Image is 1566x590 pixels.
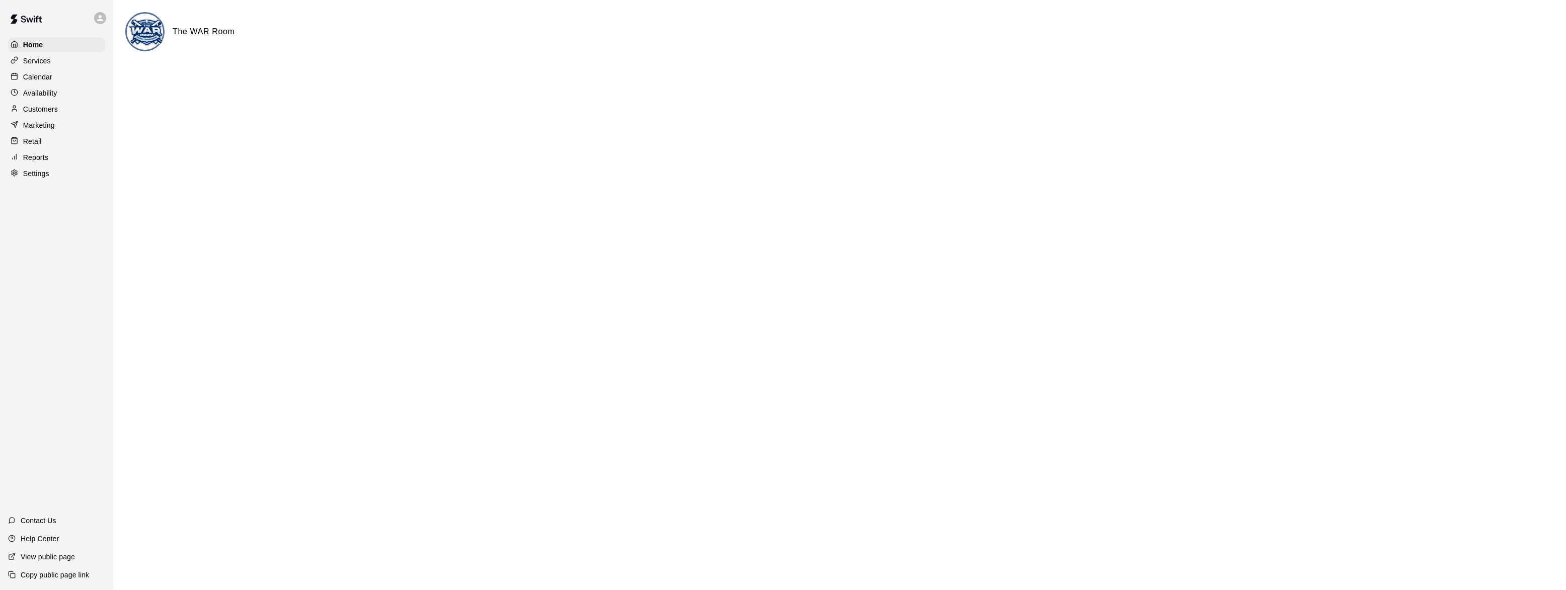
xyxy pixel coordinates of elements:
a: Retail [8,134,105,149]
a: Availability [8,86,105,101]
a: Customers [8,102,105,117]
h6: The WAR Room [173,25,235,38]
p: Settings [23,168,49,179]
p: Home [23,40,43,50]
p: Availability [23,88,57,98]
a: Services [8,53,105,68]
a: Home [8,37,105,52]
p: Customers [23,104,58,114]
p: Marketing [23,120,55,130]
p: Calendar [23,72,52,82]
a: Marketing [8,118,105,133]
p: View public page [21,552,75,562]
a: Reports [8,150,105,165]
p: Reports [23,152,48,162]
p: Copy public page link [21,570,89,580]
p: Contact Us [21,516,56,526]
img: The WAR Room logo [127,14,165,51]
p: Retail [23,136,42,146]
a: Calendar [8,69,105,85]
a: Settings [8,166,105,181]
p: Help Center [21,534,59,544]
p: Services [23,56,51,66]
